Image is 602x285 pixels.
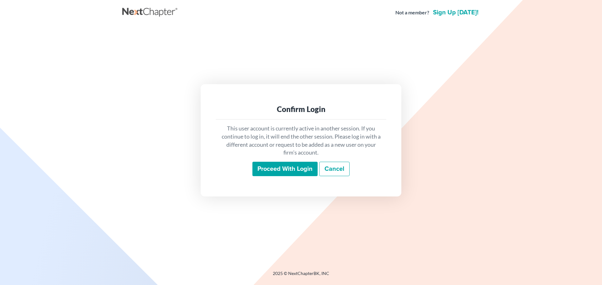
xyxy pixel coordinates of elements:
[122,270,480,282] div: 2025 © NextChapterBK, INC
[432,9,480,16] a: Sign up [DATE]!
[319,162,350,176] a: Cancel
[252,162,318,176] input: Proceed with login
[221,104,381,114] div: Confirm Login
[395,9,429,16] strong: Not a member?
[221,125,381,157] p: This user account is currently active in another session. If you continue to log in, it will end ...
